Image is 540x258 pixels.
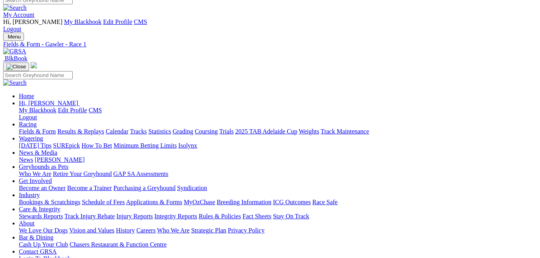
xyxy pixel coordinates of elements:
img: Close [6,64,26,70]
a: Fields & Form [19,128,56,135]
a: We Love Our Dogs [19,227,68,234]
a: Hi, [PERSON_NAME] [19,100,80,106]
span: BlkBook [5,55,27,62]
a: Wagering [19,135,43,142]
a: Who We Are [157,227,190,234]
a: Strategic Plan [191,227,226,234]
div: About [19,227,537,234]
a: News & Media [19,149,57,156]
a: Track Injury Rebate [64,213,115,220]
a: Calendar [106,128,128,135]
div: Greyhounds as Pets [19,170,537,177]
a: Greyhounds as Pets [19,163,68,170]
a: Privacy Policy [228,227,265,234]
a: Coursing [195,128,218,135]
a: Stewards Reports [19,213,63,220]
a: SUREpick [53,142,80,149]
div: Get Involved [19,185,537,192]
a: Home [19,93,34,99]
span: Hi, [PERSON_NAME] [3,18,62,25]
a: Statistics [148,128,171,135]
a: Trials [219,128,234,135]
a: Become an Owner [19,185,66,191]
a: Stay On Track [273,213,309,220]
a: CMS [134,18,147,25]
a: Tracks [130,128,147,135]
a: Logout [3,26,21,32]
a: Schedule of Fees [82,199,124,205]
a: Bookings & Scratchings [19,199,80,205]
a: ICG Outcomes [273,199,311,205]
a: My Blackbook [64,18,102,25]
button: Toggle navigation [3,33,24,41]
a: Bar & Dining [19,234,53,241]
a: Fact Sheets [243,213,271,220]
a: Careers [136,227,156,234]
div: Wagering [19,142,537,149]
div: Care & Integrity [19,213,537,220]
a: Care & Integrity [19,206,60,212]
a: BlkBook [3,55,27,62]
a: Fields & Form - Gawler - Race 1 [3,41,537,48]
a: Track Maintenance [321,128,369,135]
a: Who We Are [19,170,51,177]
span: Hi, [PERSON_NAME] [19,100,78,106]
a: Edit Profile [58,107,87,113]
a: Edit Profile [103,18,132,25]
div: My Account [3,18,537,33]
input: Search [3,71,73,79]
a: Breeding Information [217,199,271,205]
div: News & Media [19,156,537,163]
div: Racing [19,128,537,135]
a: Chasers Restaurant & Function Centre [70,241,167,248]
a: 2025 TAB Adelaide Cup [235,128,297,135]
a: Weights [299,128,319,135]
a: Rules & Policies [199,213,241,220]
div: Bar & Dining [19,241,537,248]
img: Search [3,79,27,86]
a: News [19,156,33,163]
a: My Account [3,11,35,18]
a: Results & Replays [57,128,104,135]
a: Logout [19,114,37,121]
a: Injury Reports [116,213,153,220]
img: Search [3,4,27,11]
button: Toggle navigation [3,62,29,71]
a: Cash Up Your Club [19,241,68,248]
a: About [19,220,35,227]
a: Purchasing a Greyhound [113,185,176,191]
a: Get Involved [19,177,52,184]
a: Racing [19,121,37,128]
a: Vision and Values [69,227,114,234]
a: Grading [173,128,193,135]
img: logo-grsa-white.png [31,62,37,68]
a: Industry [19,192,40,198]
span: Menu [8,34,21,40]
a: [PERSON_NAME] [35,156,84,163]
a: How To Bet [82,142,112,149]
a: Minimum Betting Limits [113,142,177,149]
img: GRSA [3,48,26,55]
a: MyOzChase [184,199,215,205]
a: Race Safe [312,199,337,205]
a: History [116,227,135,234]
a: Become a Trainer [67,185,112,191]
a: Integrity Reports [154,213,197,220]
div: Industry [19,199,537,206]
a: My Blackbook [19,107,57,113]
a: Isolynx [178,142,197,149]
a: [DATE] Tips [19,142,51,149]
a: Contact GRSA [19,248,57,255]
a: Retire Your Greyhound [53,170,112,177]
a: Applications & Forms [126,199,182,205]
div: Hi, [PERSON_NAME] [19,107,537,121]
a: Syndication [177,185,207,191]
a: GAP SA Assessments [113,170,168,177]
a: CMS [89,107,102,113]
